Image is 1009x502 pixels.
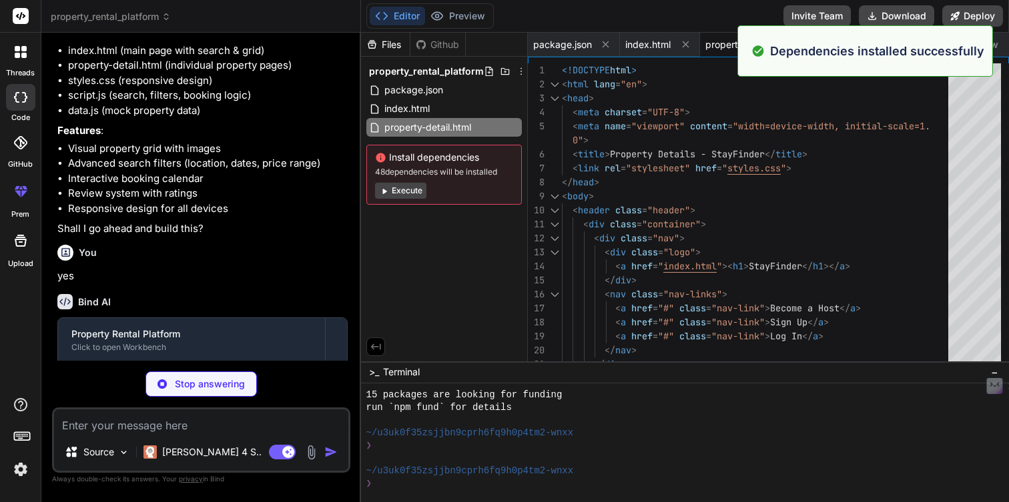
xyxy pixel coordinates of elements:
[71,342,312,353] div: Click to open Workbench
[528,287,545,301] div: 16
[51,10,171,23] span: property_rental_platform
[546,91,563,105] div: Click to collapse the range.
[706,330,711,342] span: =
[528,161,545,175] div: 7
[615,260,621,272] span: <
[6,67,35,79] label: threads
[605,288,610,300] span: <
[567,78,589,90] span: html
[850,302,856,314] span: a
[695,162,717,174] span: href
[57,269,348,284] p: yes
[8,159,33,170] label: GitHub
[57,123,348,139] p: :
[546,203,563,217] div: Click to collapse the range.
[706,302,711,314] span: =
[546,189,563,203] div: Click to collapse the range.
[8,258,33,269] label: Upload
[528,189,545,203] div: 9
[610,64,631,76] span: html
[818,330,823,342] span: >
[631,274,637,286] span: >
[658,260,663,272] span: "
[573,162,578,174] span: <
[533,38,592,51] span: package.json
[770,330,802,342] span: Log In
[562,190,567,202] span: <
[802,330,813,342] span: </
[605,246,610,258] span: <
[610,246,626,258] span: div
[749,260,802,272] span: StayFinder
[711,302,765,314] span: "nav-link"
[653,316,658,328] span: =
[383,119,472,135] span: property-detail.html
[610,218,637,230] span: class
[605,120,626,132] span: name
[58,318,325,362] button: Property Rental PlatformClick to open Workbench
[770,316,807,328] span: Sign Up
[9,458,32,481] img: settings
[722,162,727,174] span: "
[599,232,615,244] span: div
[770,302,839,314] span: Become a Host
[143,445,157,459] img: Claude 4 Sonnet
[175,377,245,391] p: Stop answering
[528,231,545,245] div: 12
[722,288,727,300] span: >
[528,245,545,259] div: 13
[813,330,818,342] span: a
[528,91,545,105] div: 3
[562,78,567,90] span: <
[528,357,545,371] div: 21
[68,171,348,187] li: Interactive booking calendar
[546,231,563,245] div: Click to collapse the range.
[68,186,348,201] li: Review system with ratings
[610,148,765,160] span: Property Details - StayFinder
[807,316,818,328] span: </
[68,103,348,119] li: data.js (mock property data)
[573,148,578,160] span: <
[375,183,426,199] button: Execute
[594,232,599,244] span: <
[647,106,685,118] span: "UTF-8"
[528,259,545,273] div: 14
[83,445,114,459] p: Source
[751,42,765,60] img: alert
[653,232,679,244] span: "nav"
[615,78,621,90] span: =
[818,316,823,328] span: a
[621,358,626,370] span: >
[615,344,631,356] span: nav
[621,232,647,244] span: class
[823,260,839,272] span: ></
[802,148,807,160] span: >
[562,92,567,104] span: <
[594,176,599,188] span: >
[361,38,410,51] div: Files
[369,65,484,78] span: property_rental_platform
[605,358,621,370] span: div
[679,232,685,244] span: >
[663,288,722,300] span: "nav-links"
[631,344,637,356] span: >
[583,218,589,230] span: <
[615,204,642,216] span: class
[658,288,663,300] span: =
[573,134,583,146] span: 0"
[528,301,545,315] div: 17
[663,260,717,272] span: index.html
[701,218,706,230] span: >
[11,112,30,123] label: code
[733,120,930,132] span: "width=device-width, initial-scale=1.
[528,217,545,231] div: 11
[813,260,823,272] span: h1
[410,38,465,51] div: Github
[528,63,545,77] div: 1
[631,260,653,272] span: href
[727,162,781,174] span: styles.css
[68,141,348,157] li: Visual property grid with images
[685,106,690,118] span: >
[621,316,626,328] span: a
[366,427,574,439] span: ~/u3uk0f35zsjjbn9cprh6fq9h0p4tm2-wnxx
